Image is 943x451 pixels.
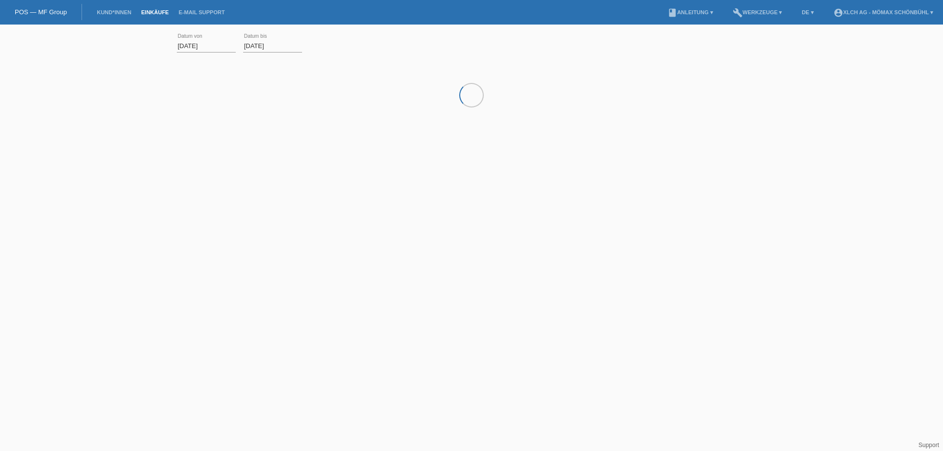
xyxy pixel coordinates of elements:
i: build [733,8,743,18]
a: Support [918,442,939,449]
a: account_circleXLCH AG - Mömax Schönbühl ▾ [829,9,938,15]
a: buildWerkzeuge ▾ [728,9,787,15]
a: DE ▾ [797,9,818,15]
a: POS — MF Group [15,8,67,16]
i: account_circle [833,8,843,18]
i: book [667,8,677,18]
a: Kund*innen [92,9,136,15]
a: Einkäufe [136,9,173,15]
a: bookAnleitung ▾ [663,9,718,15]
a: E-Mail Support [174,9,230,15]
